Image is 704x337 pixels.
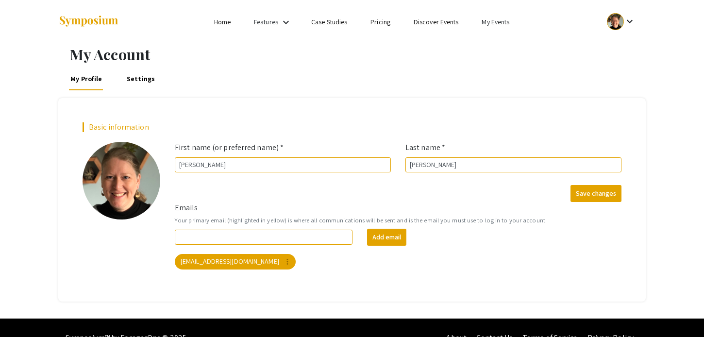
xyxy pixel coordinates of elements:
label: Last name * [405,142,445,153]
a: Home [214,17,231,26]
a: Pricing [370,17,390,26]
a: Case Studies [311,17,347,26]
a: Settings [125,67,157,90]
button: Expand account dropdown [597,11,646,33]
mat-chip-list: Your emails [175,252,621,271]
mat-icon: more_vert [283,257,292,266]
a: Discover Events [414,17,459,26]
h2: Basic information [83,122,621,132]
label: First name (or preferred name) * [175,142,284,153]
button: Add email [367,229,406,246]
mat-chip: [EMAIL_ADDRESS][DOMAIN_NAME] [175,254,296,270]
button: Save changes [570,185,621,202]
img: Symposium by ForagerOne [58,15,119,28]
a: Features [254,17,278,26]
small: Your primary email (highlighted in yellow) is where all communications will be sent and is the em... [175,216,621,225]
a: My Events [482,17,509,26]
mat-icon: Expand Features list [280,17,292,28]
h1: My Account [70,46,646,63]
app-email-chip: Your primary email [173,252,298,271]
label: Emails [175,202,198,214]
mat-icon: Expand account dropdown [624,16,636,27]
a: My Profile [69,67,104,90]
